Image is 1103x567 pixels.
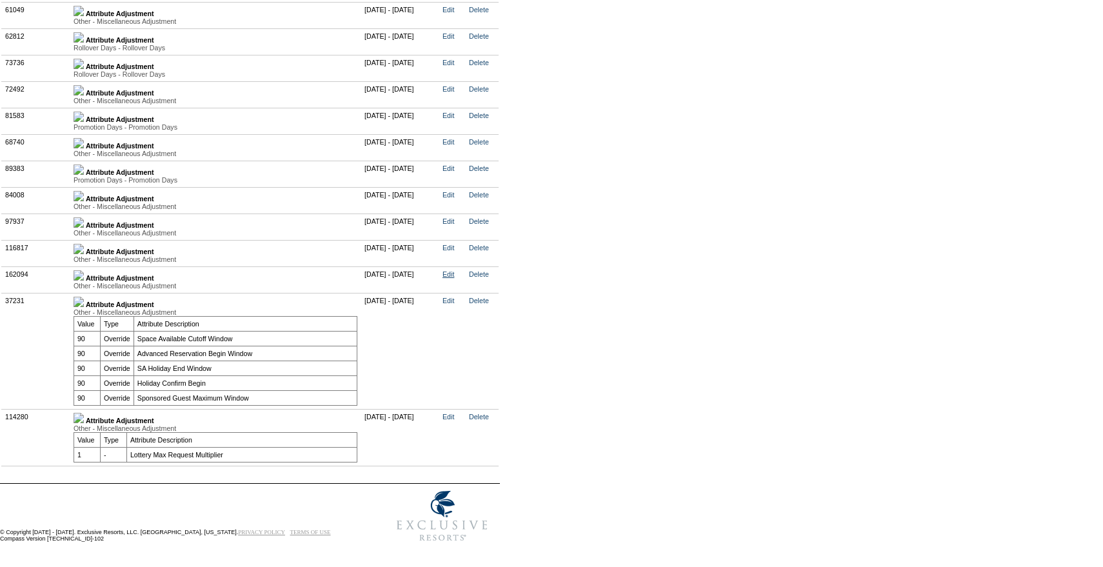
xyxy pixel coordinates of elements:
div: Other - Miscellaneous Adjustment [74,255,357,263]
a: Edit [442,217,454,225]
td: 90 [74,390,100,405]
td: 90 [74,375,100,390]
div: Other - Miscellaneous Adjustment [74,150,357,157]
img: b_plus.gif [74,191,84,201]
b: Attribute Adjustment [86,168,154,176]
td: [DATE] - [DATE] [361,293,439,409]
b: Attribute Adjustment [86,10,154,17]
img: Exclusive Resorts [384,484,500,548]
td: 72492 [2,81,70,108]
div: Other - Miscellaneous Adjustment [74,97,357,104]
td: Value [74,432,100,447]
a: Edit [442,297,454,304]
a: Edit [442,59,454,66]
a: Delete [469,59,489,66]
td: 68740 [2,134,70,161]
a: Edit [442,413,454,421]
td: [DATE] - [DATE] [361,108,439,134]
img: b_plus.gif [74,59,84,69]
img: b_plus.gif [74,164,84,175]
b: Attribute Adjustment [86,248,154,255]
a: Delete [469,413,489,421]
div: Other - Miscellaneous Adjustment [74,203,357,210]
a: Delete [469,85,489,93]
a: Edit [442,85,454,93]
td: Override [100,361,134,375]
td: [DATE] - [DATE] [361,187,439,214]
td: [DATE] - [DATE] [361,161,439,187]
td: [DATE] - [DATE] [361,81,439,108]
a: Delete [469,32,489,40]
td: 90 [74,331,100,346]
td: Attribute Description [126,432,357,447]
a: Edit [442,32,454,40]
a: Edit [442,138,454,146]
td: 81583 [2,108,70,134]
b: Attribute Adjustment [86,89,154,97]
td: [DATE] - [DATE] [361,409,439,466]
td: [DATE] - [DATE] [361,55,439,81]
div: Rollover Days - Rollover Days [74,44,357,52]
img: b_minus.gif [74,297,84,307]
a: Delete [469,244,489,252]
td: Attribute Description [134,316,357,331]
b: Attribute Adjustment [86,274,154,282]
a: Delete [469,112,489,119]
td: Type [100,316,134,331]
div: Other - Miscellaneous Adjustment [74,229,357,237]
td: [DATE] - [DATE] [361,2,439,28]
td: Override [100,375,134,390]
img: b_plus.gif [74,138,84,148]
b: Attribute Adjustment [86,115,154,123]
td: Override [100,346,134,361]
td: Override [100,331,134,346]
div: Promotion Days - Promotion Days [74,176,357,184]
a: Edit [442,244,454,252]
a: Delete [469,191,489,199]
td: 116817 [2,240,70,266]
b: Attribute Adjustment [86,301,154,308]
div: Other - Miscellaneous Adjustment [74,17,357,25]
b: Attribute Adjustment [86,63,154,70]
img: b_plus.gif [74,85,84,95]
td: SA Holiday End Window [134,361,357,375]
img: b_plus.gif [74,244,84,254]
td: Sponsored Guest Maximum Window [134,390,357,405]
img: b_plus.gif [74,270,84,281]
b: Attribute Adjustment [86,417,154,424]
a: TERMS OF USE [290,529,331,535]
td: Space Available Cutoff Window [134,331,357,346]
a: Delete [469,297,489,304]
img: b_plus.gif [74,112,84,122]
a: Edit [442,270,454,278]
td: [DATE] - [DATE] [361,28,439,55]
b: Attribute Adjustment [86,195,154,203]
a: Delete [469,164,489,172]
img: b_minus.gif [74,413,84,423]
a: Edit [442,164,454,172]
td: Advanced Reservation Begin Window [134,346,357,361]
div: Other - Miscellaneous Adjustment [74,282,357,290]
td: 61049 [2,2,70,28]
td: - [100,447,126,462]
td: [DATE] - [DATE] [361,134,439,161]
td: 90 [74,346,100,361]
b: Attribute Adjustment [86,36,154,44]
td: 97937 [2,214,70,240]
img: b_plus.gif [74,32,84,43]
td: 89383 [2,161,70,187]
a: Edit [442,6,454,14]
td: Override [100,390,134,405]
div: Promotion Days - Promotion Days [74,123,357,131]
td: [DATE] - [DATE] [361,240,439,266]
b: Attribute Adjustment [86,142,154,150]
td: Type [100,432,126,447]
img: b_plus.gif [74,6,84,16]
td: Holiday Confirm Begin [134,375,357,390]
div: Other - Miscellaneous Adjustment [74,308,357,316]
b: Attribute Adjustment [86,221,154,229]
a: Edit [442,112,454,119]
a: Delete [469,217,489,225]
td: 73736 [2,55,70,81]
div: Rollover Days - Rollover Days [74,70,357,78]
